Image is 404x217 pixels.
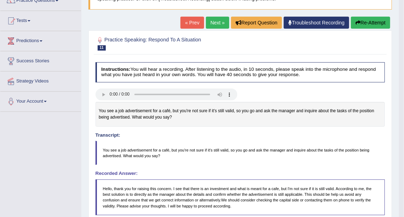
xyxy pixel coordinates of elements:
[0,92,81,109] a: Your Account
[96,102,385,126] div: You see a job advertisement for a café, but you're not sure if it's still valid, so you go and as...
[0,11,81,29] a: Tests
[284,17,349,29] a: Troubleshoot Recording
[96,36,275,51] h2: Practice Speaking: Respond To A Situation
[180,17,204,29] a: « Prev
[0,31,81,49] a: Predictions
[96,62,385,82] h4: You will hear a recording. After listening to the audio, in 10 seconds, please speak into the mic...
[351,17,390,29] button: Re-Attempt
[231,17,282,29] button: Report Question
[98,45,106,51] span: 11
[101,67,130,72] b: Instructions:
[96,179,385,215] blockquote: Hello, thank you for raising this concern. I see that there is an investment and what is meant fo...
[96,141,385,165] blockquote: You see a job advertisement for a café, but you're not sure if it's still valid, so you go and as...
[96,171,385,176] h4: Recorded Answer:
[0,72,81,89] a: Strategy Videos
[206,17,229,29] a: Next »
[0,51,81,69] a: Success Stories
